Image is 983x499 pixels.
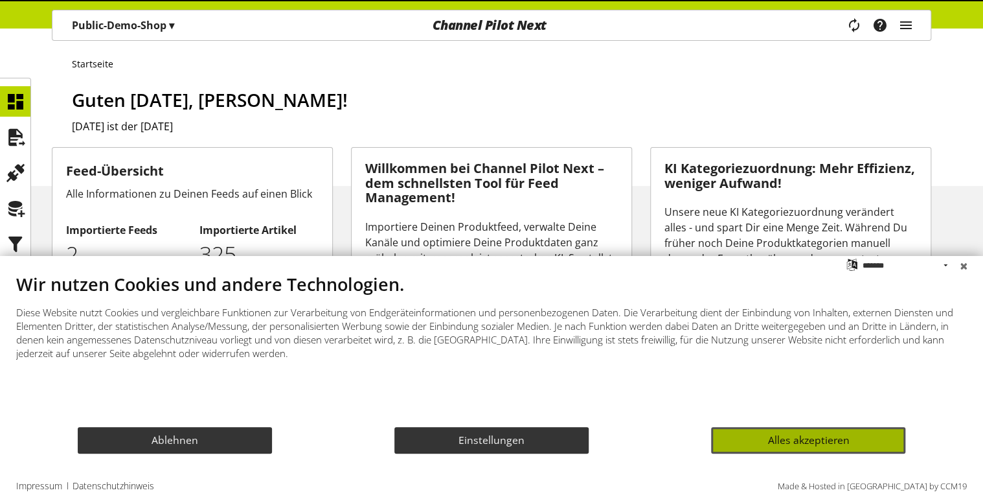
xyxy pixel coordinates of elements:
[365,161,618,205] h3: Willkommen bei Channel Pilot Next – dem schnellsten Tool für Feed Management!
[66,222,185,238] h2: Importierte Feeds
[72,87,348,112] span: Guten [DATE], [PERSON_NAME]!
[664,204,917,329] div: Unsere neue KI Kategoriezuordnung verändert alles - und spart Dir eine Menge Zeit. Während Du frü...
[16,306,967,360] div: Diese Website nutzt Cookies und vergleichbare Funktionen zur Verarbeitung von Endgeräteinformatio...
[52,10,931,41] nav: main navigation
[711,427,905,454] button: Alles akzeptieren
[66,186,319,202] div: Alle Informationen zu Deinen Feeds auf einen Blick
[199,238,318,271] p: 325
[16,480,62,493] a: Impressum
[16,275,967,293] div: Wir nutzen Cookies und andere Technologien.
[66,238,185,271] p: 2
[664,161,917,191] h3: KI Kategoriezuordnung: Mehr Effizienz, weniger Aufwand!
[72,119,931,134] h2: [DATE] ist der [DATE]
[394,427,589,454] button: Einstellungen
[863,256,953,275] select: Sprache auswählen
[66,161,319,181] h3: Feed-Übersicht
[954,256,973,275] button: Schließen
[73,480,154,493] a: Datenschutzhinweis
[845,257,859,270] label: Sprache auswählen
[199,222,318,238] h2: Importierte Artikel
[169,18,174,32] span: ▾
[72,17,174,33] p: Public-Demo-Shop
[78,427,272,454] button: Ablehnen
[365,219,618,312] div: Importiere Deinen Produktfeed, verwalte Deine Kanäle und optimiere Deine Produktdaten ganz mühelo...
[778,480,967,492] a: Made & Hosted in [GEOGRAPHIC_DATA] by CCM19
